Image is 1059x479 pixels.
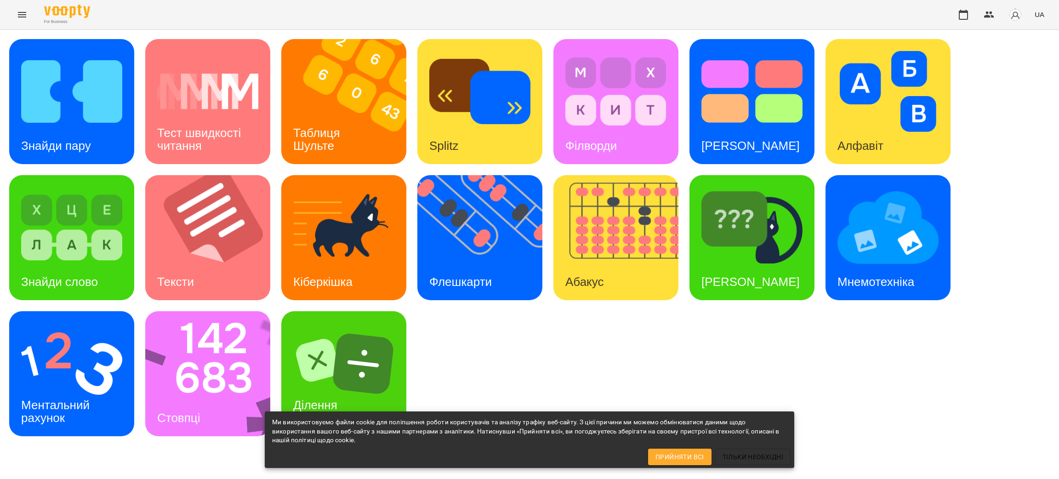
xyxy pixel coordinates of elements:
[837,187,939,268] img: Мнемотехніка
[21,139,91,153] h3: Знайди пару
[157,275,194,289] h3: Тексти
[145,175,282,300] img: Тексти
[565,139,617,153] h3: Філворди
[145,39,270,164] a: Тест швидкості читанняТест швидкості читання
[293,323,394,404] img: Ділення множення
[272,414,787,449] div: Ми використовуємо файли cookie для поліпшення роботи користувачів та аналізу трафіку веб-сайту. З...
[44,5,90,18] img: Voopty Logo
[157,126,244,152] h3: Тест швидкості читання
[281,175,406,300] a: КіберкішкаКіберкішка
[417,175,554,300] img: Флешкарти
[21,323,122,404] img: Ментальний рахунок
[1009,8,1022,21] img: avatar_s.png
[21,275,98,289] h3: Знайди слово
[11,4,33,26] button: Menu
[429,275,492,289] h3: Флешкарти
[429,139,459,153] h3: Splitz
[1031,6,1048,23] button: UA
[157,411,200,425] h3: Стовпці
[281,311,406,436] a: Ділення множенняДілення множення
[701,187,803,268] img: Знайди Кіберкішку
[553,39,678,164] a: ФілвордиФілворди
[837,275,914,289] h3: Мнемотехніка
[9,175,134,300] a: Знайди словоЗнайди слово
[21,187,122,268] img: Знайди слово
[293,187,394,268] img: Кіберкішка
[1035,10,1044,19] span: UA
[21,51,122,132] img: Знайди пару
[9,311,134,436] a: Ментальний рахунокМентальний рахунок
[145,175,270,300] a: ТекстиТексти
[21,398,93,424] h3: Ментальний рахунок
[281,39,406,164] a: Таблиця ШультеТаблиця Шульте
[281,39,418,164] img: Таблиця Шульте
[689,39,814,164] a: Тест Струпа[PERSON_NAME]
[293,126,343,152] h3: Таблиця Шульте
[145,311,282,436] img: Стовпці
[417,175,542,300] a: ФлешкартиФлешкарти
[44,19,90,25] span: For Business
[417,39,542,164] a: SplitzSplitz
[9,39,134,164] a: Знайди паруЗнайди пару
[293,275,353,289] h3: Кіберкішка
[701,51,803,132] img: Тест Струпа
[837,51,939,132] img: Алфавіт
[689,175,814,300] a: Знайди Кіберкішку[PERSON_NAME]
[826,39,951,164] a: АлфавітАлфавіт
[565,275,604,289] h3: Абакус
[157,51,258,132] img: Тест швидкості читання
[701,275,800,289] h3: [PERSON_NAME]
[837,139,883,153] h3: Алфавіт
[429,51,530,132] img: Splitz
[553,175,678,300] a: АбакусАбакус
[701,139,800,153] h3: [PERSON_NAME]
[826,175,951,300] a: МнемотехнікаМнемотехніка
[293,398,349,424] h3: Ділення множення
[565,51,666,132] img: Філворди
[553,175,690,300] img: Абакус
[145,311,270,436] a: СтовпціСтовпці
